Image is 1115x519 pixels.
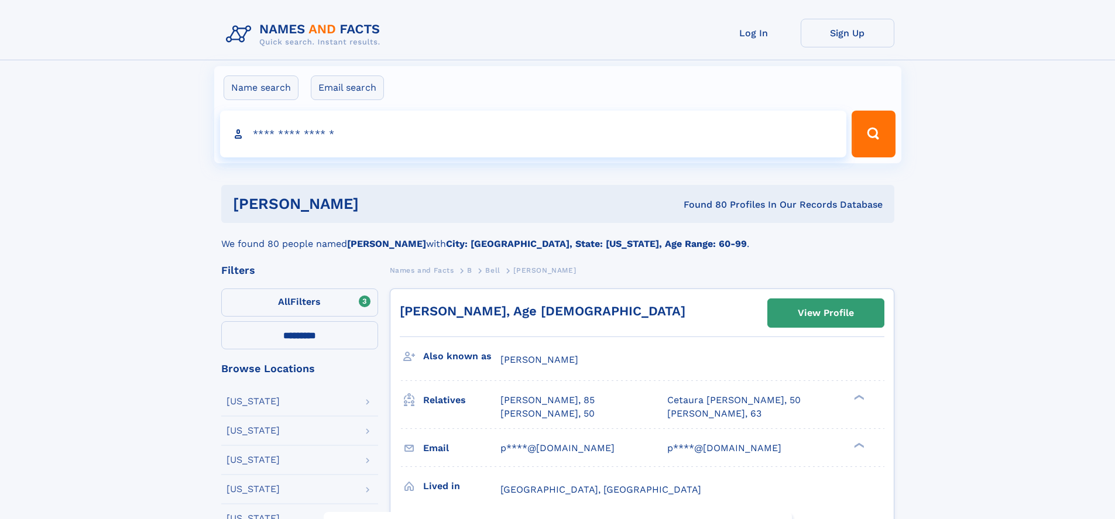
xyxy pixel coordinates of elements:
input: search input [220,111,847,157]
span: All [278,296,290,307]
span: Bell [485,266,500,274]
div: Found 80 Profiles In Our Records Database [521,198,883,211]
a: [PERSON_NAME], 85 [500,394,595,407]
a: [PERSON_NAME], 63 [667,407,761,420]
span: [GEOGRAPHIC_DATA], [GEOGRAPHIC_DATA] [500,484,701,495]
span: [PERSON_NAME] [513,266,576,274]
b: [PERSON_NAME] [347,238,426,249]
a: Names and Facts [390,263,454,277]
h3: Lived in [423,476,500,496]
b: City: [GEOGRAPHIC_DATA], State: [US_STATE], Age Range: 60-99 [446,238,747,249]
label: Filters [221,288,378,317]
h1: [PERSON_NAME] [233,197,522,211]
a: Cetaura [PERSON_NAME], 50 [667,394,801,407]
div: [US_STATE] [227,426,280,435]
a: Bell [485,263,500,277]
a: [PERSON_NAME], Age [DEMOGRAPHIC_DATA] [400,304,685,318]
a: B [467,263,472,277]
span: [PERSON_NAME] [500,354,578,365]
div: Filters [221,265,378,276]
div: [US_STATE] [227,455,280,465]
a: [PERSON_NAME], 50 [500,407,595,420]
img: Logo Names and Facts [221,19,390,50]
label: Name search [224,75,299,100]
a: Log In [707,19,801,47]
div: [US_STATE] [227,484,280,494]
label: Email search [311,75,384,100]
div: Browse Locations [221,363,378,374]
button: Search Button [852,111,895,157]
a: Sign Up [801,19,894,47]
div: We found 80 people named with . [221,223,894,251]
a: View Profile [768,299,884,327]
div: [US_STATE] [227,397,280,406]
div: ❯ [851,441,865,449]
h3: Also known as [423,346,500,366]
span: B [467,266,472,274]
div: ❯ [851,394,865,401]
div: View Profile [798,300,854,326]
h3: Relatives [423,390,500,410]
h3: Email [423,438,500,458]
